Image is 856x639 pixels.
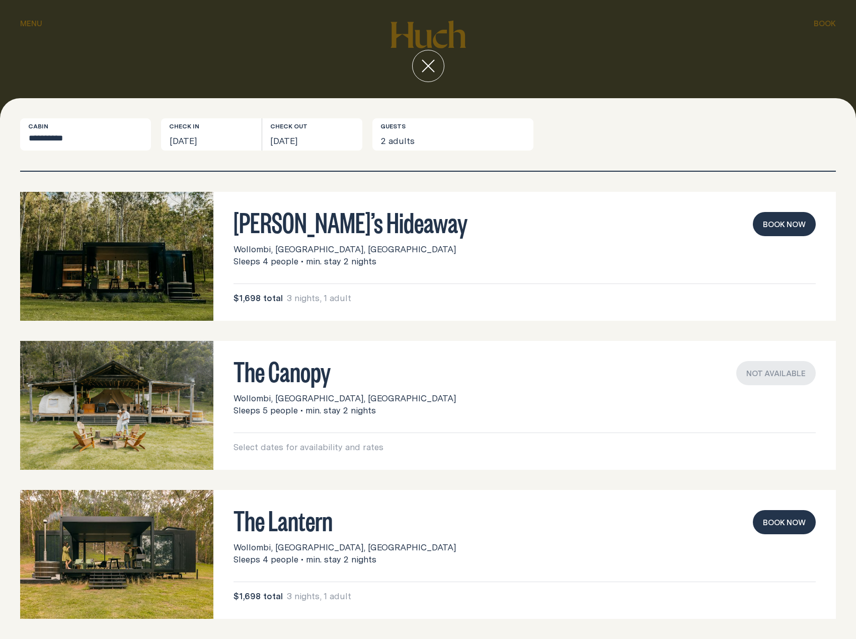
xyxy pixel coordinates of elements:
span: Wollombi, [GEOGRAPHIC_DATA], [GEOGRAPHIC_DATA] [234,541,456,553]
button: close [412,50,444,82]
h3: The Lantern [234,510,816,529]
label: Guests [380,122,406,130]
span: Wollombi, [GEOGRAPHIC_DATA], [GEOGRAPHIC_DATA] [234,392,456,404]
span: $1,698 total [234,292,283,304]
button: [DATE] [262,118,363,151]
h3: [PERSON_NAME]’s Hideaway [234,212,816,231]
span: Wollombi, [GEOGRAPHIC_DATA], [GEOGRAPHIC_DATA] [234,243,456,255]
p: Select dates for availability and rates [234,441,816,453]
button: book now [753,212,816,236]
button: 2 adults [372,118,533,151]
button: book now [753,510,816,534]
span: Sleeps 5 people • min. stay 2 nights [234,404,376,416]
label: Cabin [28,122,48,130]
span: Sleeps 4 people • min. stay 2 nights [234,553,376,565]
span: 3 nights, 1 adult [287,292,351,304]
div: Not available [736,361,816,385]
span: Sleeps 4 people • min. stay 2 nights [234,255,376,267]
button: [DATE] [161,118,262,151]
span: 3 nights, 1 adult [287,590,351,602]
span: $1,698 total [234,590,283,602]
h3: The Canopy [234,361,816,380]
